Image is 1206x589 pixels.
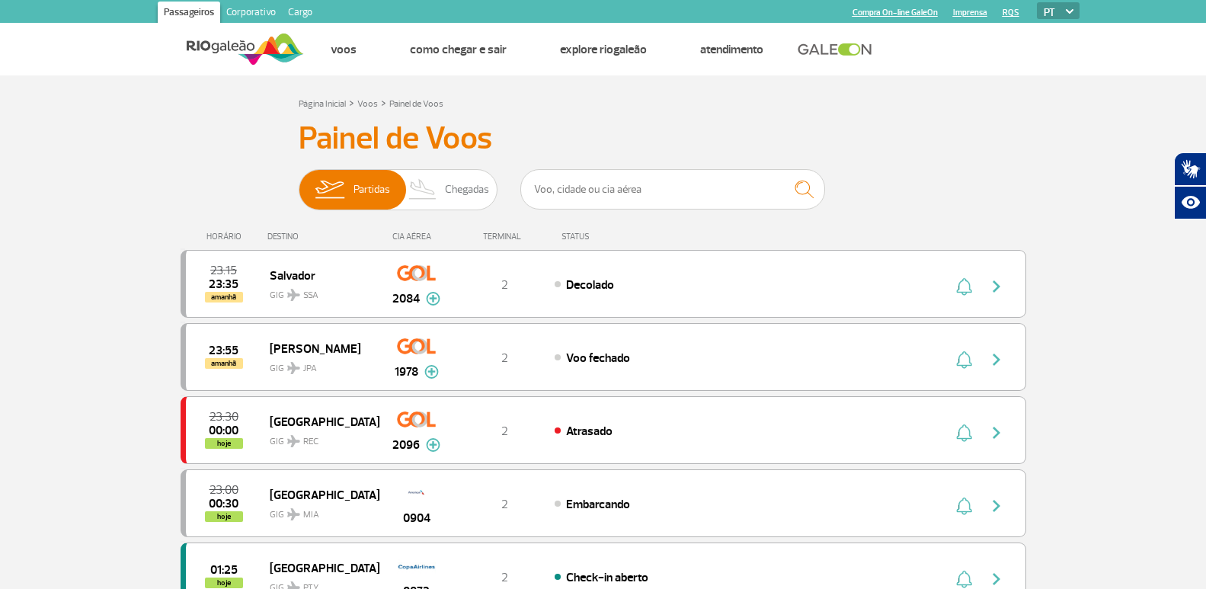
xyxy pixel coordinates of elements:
[209,425,238,436] span: 2025-09-30 00:00:00
[956,570,972,588] img: sino-painel-voo.svg
[426,292,440,306] img: mais-info-painel-voo.svg
[426,438,440,452] img: mais-info-painel-voo.svg
[270,280,367,303] span: GIG
[956,277,972,296] img: sino-painel-voo.svg
[956,497,972,515] img: sino-painel-voo.svg
[270,338,367,358] span: [PERSON_NAME]
[303,508,319,522] span: MIA
[210,265,237,276] span: 2025-09-29 23:15:00
[987,424,1006,442] img: seta-direita-painel-voo.svg
[379,232,455,242] div: CIA AÉREA
[205,292,243,303] span: amanhã
[205,578,243,588] span: hoje
[303,435,318,449] span: REC
[282,2,318,26] a: Cargo
[209,345,238,356] span: 2025-09-29 23:55:00
[956,424,972,442] img: sino-painel-voo.svg
[501,351,508,366] span: 2
[270,411,367,431] span: [GEOGRAPHIC_DATA]
[501,570,508,585] span: 2
[520,169,825,210] input: Voo, cidade ou cia aérea
[303,289,318,303] span: SSA
[445,170,489,210] span: Chegadas
[566,570,648,585] span: Check-in aberto
[501,424,508,439] span: 2
[270,485,367,504] span: [GEOGRAPHIC_DATA]
[395,363,418,381] span: 1978
[455,232,554,242] div: TERMINAL
[1174,152,1206,186] button: Abrir tradutor de língua de sinais.
[566,351,630,366] span: Voo fechado
[566,277,614,293] span: Decolado
[392,436,420,454] span: 2096
[210,485,238,495] span: 2025-09-29 23:00:00
[566,424,613,439] span: Atrasado
[1003,8,1019,18] a: RQS
[1174,152,1206,219] div: Plugin de acessibilidade da Hand Talk.
[331,42,357,57] a: Voos
[987,570,1006,588] img: seta-direita-painel-voo.svg
[566,497,630,512] span: Embarcando
[401,170,446,210] img: slider-desembarque
[158,2,220,26] a: Passageiros
[987,497,1006,515] img: seta-direita-painel-voo.svg
[501,497,508,512] span: 2
[953,8,987,18] a: Imprensa
[403,509,430,527] span: 0904
[287,362,300,374] img: destiny_airplane.svg
[987,351,1006,369] img: seta-direita-painel-voo.svg
[956,351,972,369] img: sino-painel-voo.svg
[210,565,238,575] span: 2025-09-30 01:25:00
[554,232,678,242] div: STATUS
[210,411,238,422] span: 2025-09-29 23:30:00
[267,232,379,242] div: DESTINO
[381,94,386,111] a: >
[299,98,346,110] a: Página Inicial
[357,98,378,110] a: Voos
[1174,186,1206,219] button: Abrir recursos assistivos.
[392,290,420,308] span: 2084
[205,438,243,449] span: hoje
[410,42,507,57] a: Como chegar e sair
[270,500,367,522] span: GIG
[205,358,243,369] span: amanhã
[560,42,647,57] a: Explore RIOgaleão
[209,498,238,509] span: 2025-09-30 00:30:00
[185,232,268,242] div: HORÁRIO
[349,94,354,111] a: >
[303,362,317,376] span: JPA
[287,508,300,520] img: destiny_airplane.svg
[205,511,243,522] span: hoje
[389,98,443,110] a: Painel de Voos
[353,170,390,210] span: Partidas
[853,8,938,18] a: Compra On-line GaleOn
[287,289,300,301] img: destiny_airplane.svg
[270,265,367,285] span: Salvador
[270,558,367,578] span: [GEOGRAPHIC_DATA]
[287,435,300,447] img: destiny_airplane.svg
[987,277,1006,296] img: seta-direita-painel-voo.svg
[299,120,908,158] h3: Painel de Voos
[305,170,353,210] img: slider-embarque
[220,2,282,26] a: Corporativo
[209,279,238,290] span: 2025-09-29 23:35:52
[700,42,763,57] a: Atendimento
[501,277,508,293] span: 2
[424,365,439,379] img: mais-info-painel-voo.svg
[270,427,367,449] span: GIG
[270,354,367,376] span: GIG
